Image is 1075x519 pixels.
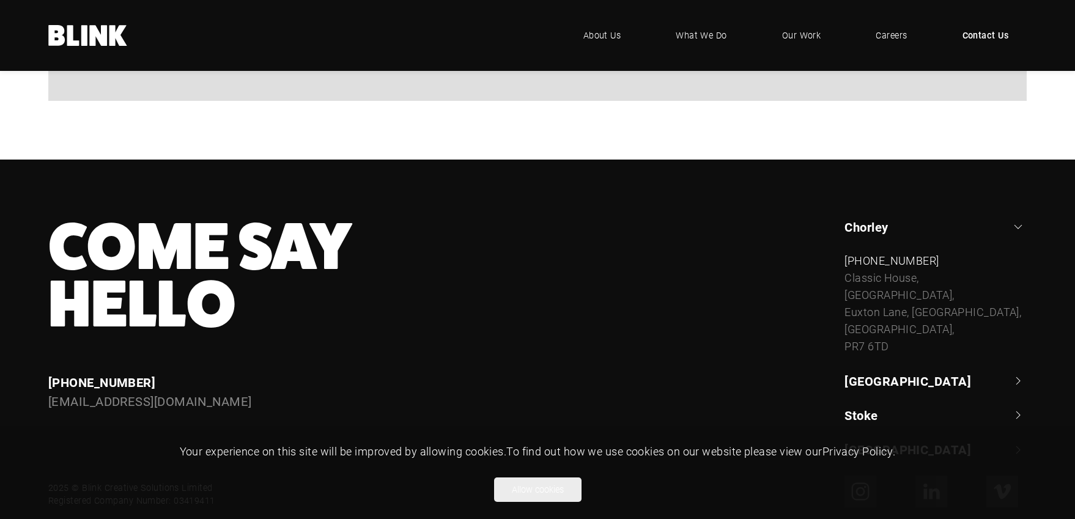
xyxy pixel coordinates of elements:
[844,252,1027,355] div: Chorley
[822,444,893,458] a: Privacy Policy
[583,29,621,42] span: About Us
[782,29,821,42] span: Our Work
[48,393,252,409] a: [EMAIL_ADDRESS][DOMAIN_NAME]
[494,477,582,502] button: Allow cookies
[48,218,629,333] h3: Come Say Hello
[844,270,1027,355] div: Classic House, [GEOGRAPHIC_DATA], Euxton Lane, [GEOGRAPHIC_DATA], [GEOGRAPHIC_DATA], PR7 6TD
[962,29,1009,42] span: Contact Us
[565,17,640,54] a: About Us
[844,407,1027,424] a: Stoke
[48,374,155,390] a: [PHONE_NUMBER]
[844,372,1027,389] a: [GEOGRAPHIC_DATA]
[876,29,907,42] span: Careers
[857,17,925,54] a: Careers
[764,17,840,54] a: Our Work
[657,17,745,54] a: What We Do
[180,444,896,458] span: Your experience on this site will be improved by allowing cookies. To find out how we use cookies...
[844,253,939,268] a: [PHONE_NUMBER]
[944,17,1027,54] a: Contact Us
[844,218,1027,235] a: Chorley
[676,29,727,42] span: What We Do
[48,25,128,46] a: Home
